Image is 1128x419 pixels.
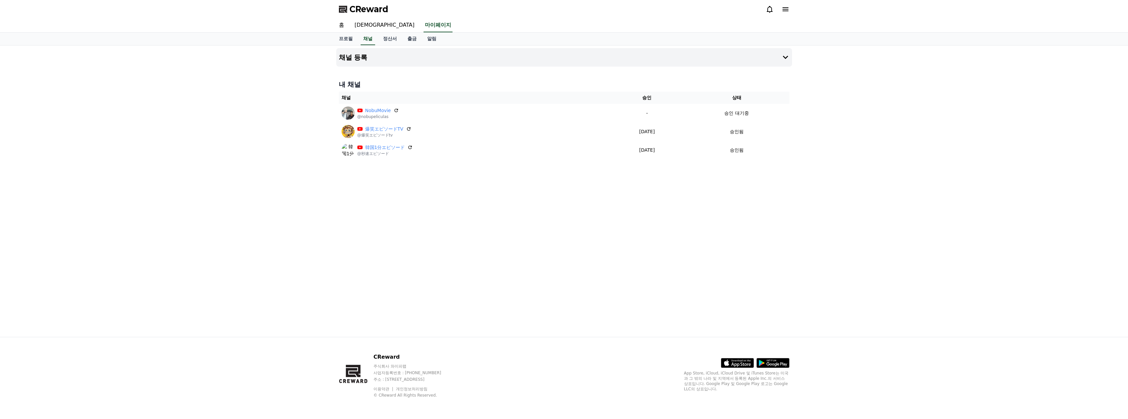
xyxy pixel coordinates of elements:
p: @秒速エピソード [357,151,413,156]
a: 爆笑エピソードTV [365,126,403,133]
p: 승인 대기중 [724,110,749,117]
p: [DATE] [613,128,681,135]
h4: 내 채널 [339,80,789,89]
button: 채널 등록 [336,48,792,67]
a: 개인정보처리방침 [396,387,427,391]
img: 爆笑エピソードTV [342,125,355,138]
a: 정산서 [378,33,402,45]
p: CReward [373,353,454,361]
a: CReward [339,4,388,15]
p: - [613,110,681,117]
p: @nobupeliculas [357,114,399,119]
p: App Store, iCloud, iCloud Drive 및 iTunes Store는 미국과 그 밖의 나라 및 지역에서 등록된 Apple Inc.의 서비스 상표입니다. Goo... [684,371,789,392]
p: © CReward All Rights Reserved. [373,393,454,398]
a: 이용약관 [373,387,394,391]
a: NobuMovie [365,107,391,114]
p: 주식회사 와이피랩 [373,364,454,369]
img: 韓国1分エピソード [342,143,355,157]
a: 프로필 [334,33,358,45]
a: 홈 [334,18,349,32]
span: CReward [349,4,388,15]
a: 韓国1分エピソード [365,144,405,151]
a: 알림 [422,33,442,45]
a: 출금 [402,33,422,45]
a: 마이페이지 [424,18,453,32]
p: [DATE] [613,147,681,154]
th: 채널 [339,92,610,104]
h4: 채널 등록 [339,54,368,61]
th: 승인 [610,92,684,104]
p: @爆笑エピソードtv [357,133,411,138]
th: 상태 [684,92,789,104]
p: 사업자등록번호 : [PHONE_NUMBER] [373,370,454,375]
a: [DEMOGRAPHIC_DATA] [349,18,420,32]
a: 채널 [361,33,375,45]
p: 승인됨 [730,147,744,154]
p: 승인됨 [730,128,744,135]
img: NobuMovie [342,106,355,120]
p: 주소 : [STREET_ADDRESS] [373,377,454,382]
